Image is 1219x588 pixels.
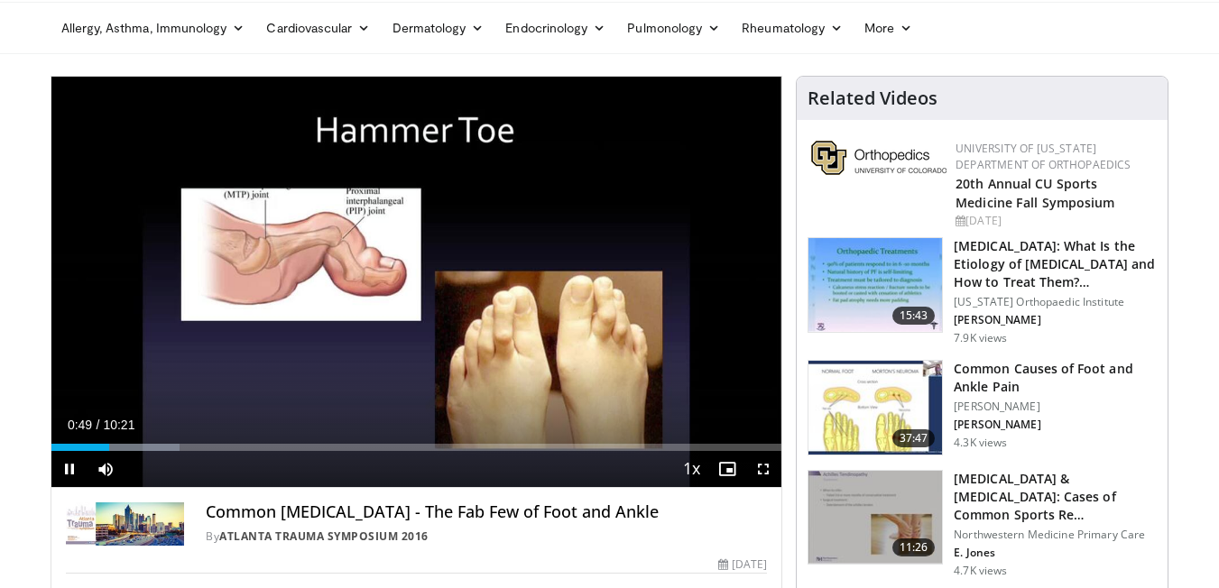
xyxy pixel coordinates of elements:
[718,556,767,573] div: [DATE]
[954,360,1157,396] h3: Common Causes of Foot and Ankle Pain
[954,436,1007,450] p: 4.3K views
[956,213,1153,229] div: [DATE]
[51,77,782,488] video-js: Video Player
[892,538,936,556] span: 11:26
[892,307,936,325] span: 15:43
[808,87,937,109] h4: Related Videos
[68,418,92,432] span: 0:49
[808,237,1157,345] a: 15:43 [MEDICAL_DATA]: What Is the Etiology of [MEDICAL_DATA] and How to Treat Them?… [US_STATE] O...
[954,313,1157,327] p: [PERSON_NAME]
[808,470,1157,578] a: 11:26 [MEDICAL_DATA] & [MEDICAL_DATA]: Cases of Common Sports Re… Northwestern Medicine Primary C...
[808,238,942,332] img: 0627a79c-b613-4c7b-b2f9-160f6bf7907e.150x105_q85_crop-smart_upscale.jpg
[954,400,1157,414] p: [PERSON_NAME]
[956,141,1131,172] a: University of [US_STATE] Department of Orthopaedics
[892,429,936,447] span: 37:47
[954,546,1157,560] p: E. Jones
[954,418,1157,432] p: [PERSON_NAME]
[954,237,1157,291] h3: [MEDICAL_DATA]: What Is the Etiology of [MEDICAL_DATA] and How to Treat Them?…
[66,502,185,546] img: Atlanta Trauma Symposium 2016
[956,175,1114,211] a: 20th Annual CU Sports Medicine Fall Symposium
[51,444,782,451] div: Progress Bar
[206,502,767,522] h4: Common [MEDICAL_DATA] - The Fab Few of Foot and Ankle
[731,10,854,46] a: Rheumatology
[255,10,381,46] a: Cardiovascular
[709,451,745,487] button: Enable picture-in-picture mode
[811,141,947,175] img: 355603a8-37da-49b6-856f-e00d7e9307d3.png.150x105_q85_autocrop_double_scale_upscale_version-0.2.png
[51,10,256,46] a: Allergy, Asthma, Immunology
[954,564,1007,578] p: 4.7K views
[954,295,1157,309] p: [US_STATE] Orthopaedic Institute
[382,10,495,46] a: Dermatology
[51,451,88,487] button: Pause
[219,528,429,544] a: Atlanta Trauma Symposium 2016
[954,528,1157,542] p: Northwestern Medicine Primary Care
[954,470,1157,524] h3: [MEDICAL_DATA] & [MEDICAL_DATA]: Cases of Common Sports Re…
[673,451,709,487] button: Playback Rate
[745,451,781,487] button: Fullscreen
[808,361,942,455] img: 81a58948-d726-4d34-9d04-63a775dda420.150x105_q85_crop-smart_upscale.jpg
[808,360,1157,455] a: 37:47 Common Causes of Foot and Ankle Pain [PERSON_NAME] [PERSON_NAME] 4.3K views
[206,528,767,545] div: By
[854,10,923,46] a: More
[808,471,942,565] img: 18ec5fd8-73d6-4c4c-891c-9d26cfd25fe7.150x105_q85_crop-smart_upscale.jpg
[88,451,124,487] button: Mute
[954,331,1007,345] p: 7.9K views
[494,10,616,46] a: Endocrinology
[103,418,134,432] span: 10:21
[616,10,731,46] a: Pulmonology
[97,418,100,432] span: /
